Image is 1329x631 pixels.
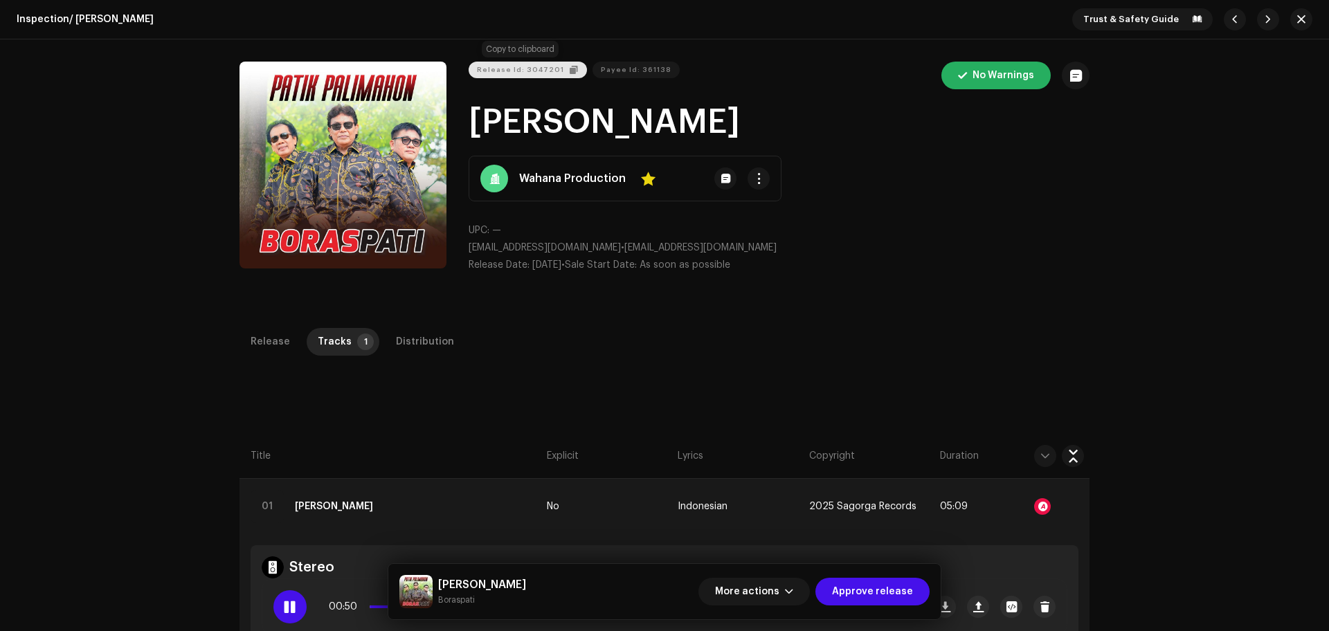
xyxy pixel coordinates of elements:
[396,328,454,356] div: Distribution
[640,260,730,270] span: As soon as possible
[532,260,561,270] span: [DATE]
[547,502,559,512] span: No
[492,226,501,235] span: —
[357,333,374,350] p-badge: 1
[262,556,284,578] img: stereo.svg
[715,578,779,605] span: More actions
[565,260,637,270] span: Sale Start Date:
[438,576,526,593] h5: Patik Palimahon
[940,449,979,463] span: Duration
[318,328,352,356] div: Tracks
[469,100,1090,145] h1: [PERSON_NAME]
[469,243,621,253] span: [EMAIL_ADDRESS][DOMAIN_NAME]
[519,170,626,187] strong: Wahana Production
[438,593,526,607] small: Patik Palimahon
[698,578,810,605] button: More actions
[295,493,373,520] strong: Patik Palimahon
[399,575,433,608] img: 2e5a3567-4b10-42f6-9392-c38e13248ab3
[593,62,680,78] button: Payee Id: 361138
[289,559,334,576] h4: Stereo
[624,243,777,253] span: [EMAIL_ADDRESS][DOMAIN_NAME]
[678,449,703,463] span: Lyrics
[469,226,489,235] span: UPC:
[329,593,364,621] span: 00:50
[469,260,565,270] span: •
[469,241,1090,255] p: •
[678,502,727,512] span: Indonesian
[251,328,290,356] div: Release
[469,260,530,270] span: Release Date:
[815,578,930,605] button: Approve release
[832,578,913,605] span: Approve release
[601,56,671,84] span: Payee Id: 361138
[809,502,916,512] span: 2025 Sagorga Records
[469,62,587,78] button: Release Id: 3047201
[477,56,564,84] span: Release Id: 3047201
[940,502,968,511] span: 05:09
[547,449,579,463] span: Explicit
[251,490,284,523] div: 01
[809,449,855,463] span: Copyright
[251,449,271,463] span: Title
